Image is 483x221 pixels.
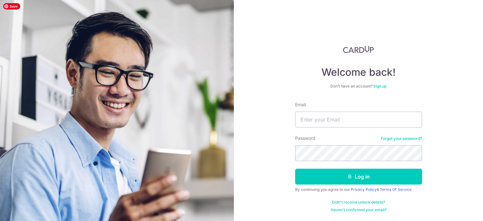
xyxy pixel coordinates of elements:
a: Forgot your password? [381,136,422,141]
div: Don’t have an account? [295,84,422,89]
a: Didn't receive unlock details? [332,200,385,205]
a: Privacy Policy [351,187,377,192]
label: Email [295,101,306,108]
a: Haven't confirmed your email? [331,207,387,212]
a: Sign up [373,84,387,88]
a: Terms Of Service [380,187,412,192]
button: Log in [295,169,422,185]
h4: Welcome back! [295,66,422,79]
span: Save [3,3,20,10]
div: By continuing you agree to our & [295,187,422,192]
img: CardUp Logo [343,46,374,53]
input: Enter your Email [295,112,422,127]
label: Password [295,135,315,141]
